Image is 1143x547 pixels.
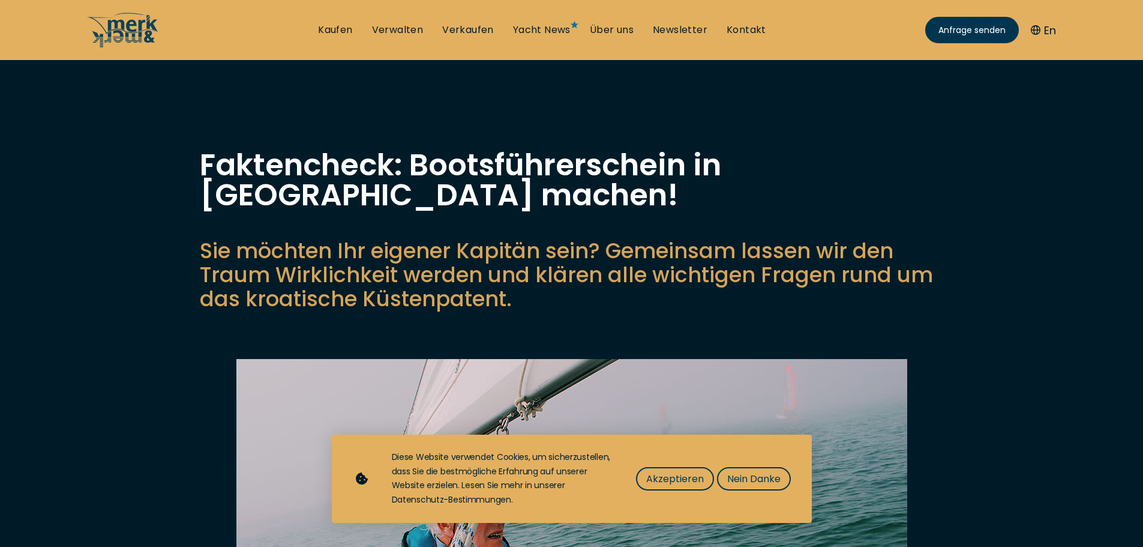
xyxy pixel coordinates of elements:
a: Kaufen [318,23,352,37]
p: Sie möchten Ihr eigener Kapitän sein? Gemeinsam lassen wir den Traum Wirklichkeit werden und klär... [200,239,944,311]
a: Yacht News [513,23,571,37]
span: Nein Danke [727,471,781,486]
h1: Faktencheck: Bootsführerschein in [GEOGRAPHIC_DATA] machen! [200,150,944,210]
a: Anfrage senden [925,17,1019,43]
div: Diese Website verwendet Cookies, um sicherzustellen, dass Sie die bestmögliche Erfahrung auf unse... [392,450,612,507]
a: Verwalten [372,23,424,37]
a: Verkaufen [442,23,494,37]
button: En [1031,22,1056,38]
span: Akzeptieren [646,471,704,486]
span: Anfrage senden [938,24,1006,37]
button: Akzeptieren [636,467,714,491]
a: Datenschutz-Bestimmungen [392,494,511,506]
a: Über uns [590,23,634,37]
a: Kontakt [727,23,766,37]
a: Newsletter [653,23,707,37]
button: Nein Danke [717,467,791,491]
